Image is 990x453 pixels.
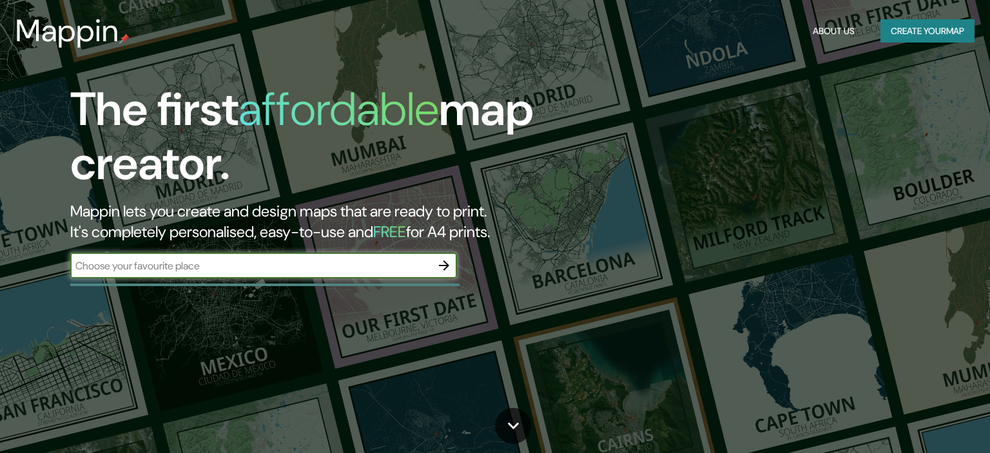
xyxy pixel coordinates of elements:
[238,79,439,139] h1: affordable
[15,13,119,49] h3: Mappin
[880,19,975,43] button: Create yourmap
[70,201,565,242] h2: Mappin lets you create and design maps that are ready to print. It's completely personalised, eas...
[808,19,860,43] button: About Us
[373,222,406,242] h5: FREE
[119,34,130,44] img: mappin-pin
[70,82,565,201] h1: The first map creator.
[70,258,431,273] input: Choose your favourite place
